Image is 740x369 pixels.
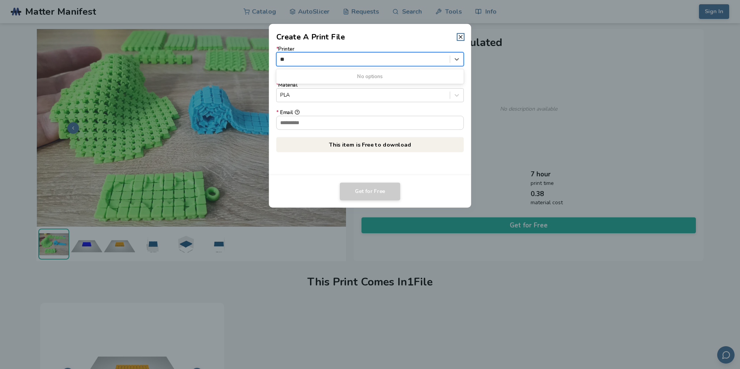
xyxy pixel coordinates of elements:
button: Get for Free [340,183,400,200]
input: *MaterialPLA [280,92,282,98]
h2: Create A Print File [276,31,345,43]
input: *Email [277,116,464,129]
p: This item is Free to download [276,137,464,152]
button: *Email [295,110,300,115]
label: Material [276,82,464,102]
div: Email [276,110,464,116]
label: Printer [276,46,464,66]
input: *PrinterNo options [280,56,286,62]
div: No options [276,70,464,82]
